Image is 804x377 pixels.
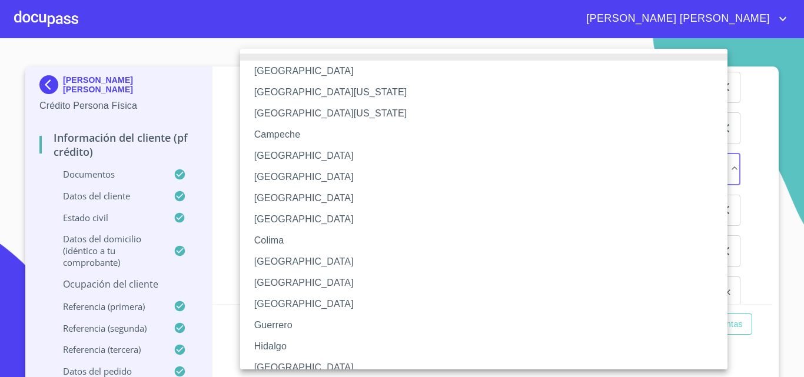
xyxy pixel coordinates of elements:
li: [GEOGRAPHIC_DATA][US_STATE] [240,103,736,124]
li: [GEOGRAPHIC_DATA] [240,272,736,293]
li: Hidalgo [240,336,736,357]
li: Colima [240,230,736,251]
li: [GEOGRAPHIC_DATA] [240,188,736,209]
li: [GEOGRAPHIC_DATA] [240,145,736,166]
li: Campeche [240,124,736,145]
li: [GEOGRAPHIC_DATA] [240,251,736,272]
li: Guerrero [240,315,736,336]
li: [GEOGRAPHIC_DATA] [240,293,736,315]
li: [GEOGRAPHIC_DATA] [240,61,736,82]
li: [GEOGRAPHIC_DATA][US_STATE] [240,82,736,103]
li: [GEOGRAPHIC_DATA] [240,166,736,188]
li: [GEOGRAPHIC_DATA] [240,209,736,230]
